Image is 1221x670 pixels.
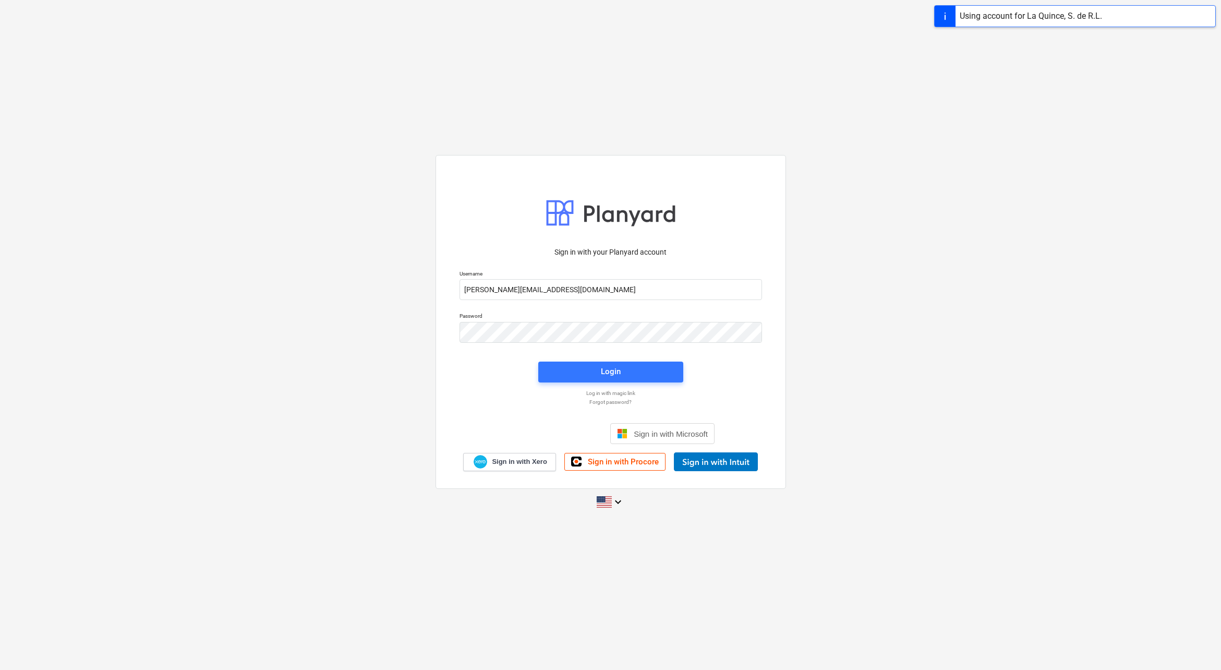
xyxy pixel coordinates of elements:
img: Microsoft logo [617,428,627,439]
p: Username [460,270,762,279]
iframe: Sign in with Google Button [501,422,607,445]
p: Password [460,313,762,321]
span: Sign in with Microsoft [634,429,708,438]
p: Sign in with your Planyard account [460,247,762,258]
div: Login [601,365,621,378]
img: Xero logo [474,455,487,469]
a: Log in with magic link [454,390,767,397]
span: Sign in with Procore [588,457,659,466]
div: Using account for La Quince, S. de R.L. [960,10,1102,22]
i: keyboard_arrow_down [612,496,624,508]
a: Sign in with Xero [463,453,556,471]
span: Sign in with Xero [492,457,547,466]
a: Sign in with Procore [564,453,666,471]
a: Forgot password? [454,399,767,405]
input: Username [460,279,762,300]
button: Login [538,362,683,382]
